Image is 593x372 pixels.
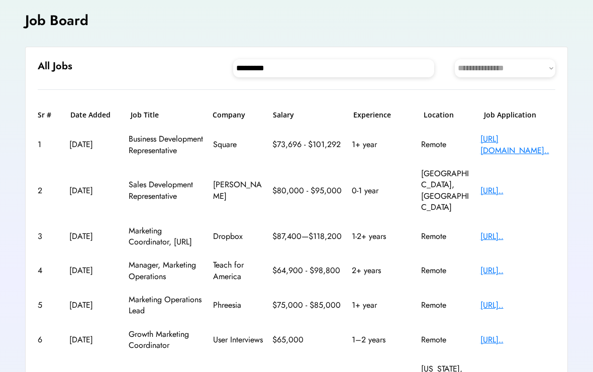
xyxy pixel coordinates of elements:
div: 1+ year [352,300,412,311]
div: Teach for America [213,260,263,282]
div: Dropbox [213,231,263,242]
h6: Location [424,110,474,120]
div: Growth Marketing Coordinator [129,329,204,351]
div: 2+ years [352,265,412,276]
div: $73,696 - $101,292 [272,139,343,150]
div: [DATE] [69,265,120,276]
div: Manager, Marketing Operations [129,260,204,282]
div: [DATE] [69,300,120,311]
div: [DATE] [69,231,120,242]
h6: Job Application [484,110,556,120]
h6: Date Added [70,110,121,120]
div: Remote [421,300,471,311]
div: 1+ year [352,139,412,150]
div: Phreesia [213,300,263,311]
h6: All Jobs [38,59,72,73]
h6: Job Title [131,110,159,120]
div: Remote [421,334,471,345]
div: 1 [38,139,60,150]
div: [URL].. [480,334,556,345]
div: 4 [38,265,60,276]
div: Remote [421,139,471,150]
h6: Company [213,110,263,120]
div: [DATE] [69,139,120,150]
div: User Interviews [213,334,263,345]
div: Square [213,139,263,150]
div: Marketing Operations Lead [129,294,204,317]
div: [GEOGRAPHIC_DATA], [GEOGRAPHIC_DATA] [421,168,471,213]
div: $65,000 [272,334,343,345]
div: 5 [38,300,60,311]
div: Sales Development Representative [129,179,204,202]
div: [URL].. [480,265,556,276]
div: Remote [421,265,471,276]
div: [URL].. [480,185,556,196]
div: 1-2+ years [352,231,412,242]
div: Business Development Representative [129,134,204,156]
div: 2 [38,185,60,196]
div: $64,900 - $98,800 [272,265,343,276]
h6: Experience [353,110,414,120]
div: [URL].. [480,300,556,311]
div: 1–2 years [352,334,412,345]
div: Marketing Coordinator, [URL] [129,225,204,248]
h4: Job Board [25,11,88,30]
h6: Sr # [38,110,60,120]
div: 6 [38,334,60,345]
div: 3 [38,231,60,242]
div: Remote [421,231,471,242]
div: [URL][DOMAIN_NAME].. [480,134,556,156]
div: [DATE] [69,334,120,345]
div: [PERSON_NAME] [213,179,263,202]
div: $75,000 - $85,000 [272,300,343,311]
div: 0-1 year [352,185,412,196]
div: [URL].. [480,231,556,242]
h6: Salary [273,110,343,120]
div: $87,400—$118,200 [272,231,343,242]
div: $80,000 - $95,000 [272,185,343,196]
div: [DATE] [69,185,120,196]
